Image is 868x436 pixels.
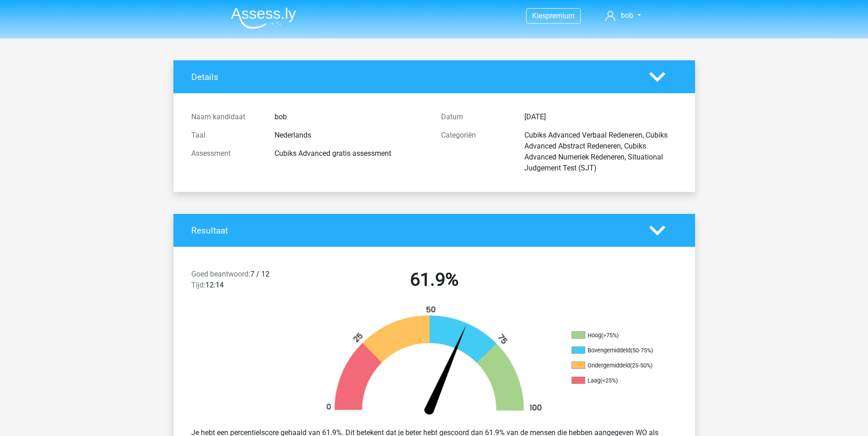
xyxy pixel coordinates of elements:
[571,362,663,370] li: Ondergemiddeld
[184,269,309,294] div: 7 / 12 12:14
[191,72,636,82] h4: Details
[184,148,268,159] div: Assessment
[191,281,205,289] span: Tijd:
[434,130,518,174] div: Categoriën
[191,270,250,278] span: Goed beantwoord:
[268,112,434,122] div: bob
[311,305,558,420] img: 62.432dcb61f442.png
[184,112,268,122] div: Naam kandidaat
[532,11,546,20] span: Kies
[621,11,633,20] span: bob
[631,347,653,354] div: (50-75%)
[191,225,636,236] h4: Resultaat
[231,7,296,29] img: Assessly
[602,10,644,21] a: bob
[316,269,552,291] h2: 61.9%
[546,11,575,20] span: premium
[268,130,434,141] div: Nederlands
[601,332,619,339] div: (>75%)
[518,112,684,122] div: [DATE]
[527,10,580,22] a: Kiespremium
[571,331,663,340] li: Hoog
[518,130,684,174] div: Cubiks Advanced Verbaal Redeneren, Cubiks Advanced Abstract Redeneren, Cubiks Advanced Numeriek R...
[600,377,618,384] div: (<25%)
[571,377,663,385] li: Laag
[184,130,268,141] div: Taal
[630,362,652,369] div: (25-50%)
[434,112,518,122] div: Datum
[268,148,434,159] div: Cubiks Advanced gratis assessment
[571,346,663,355] li: Bovengemiddeld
